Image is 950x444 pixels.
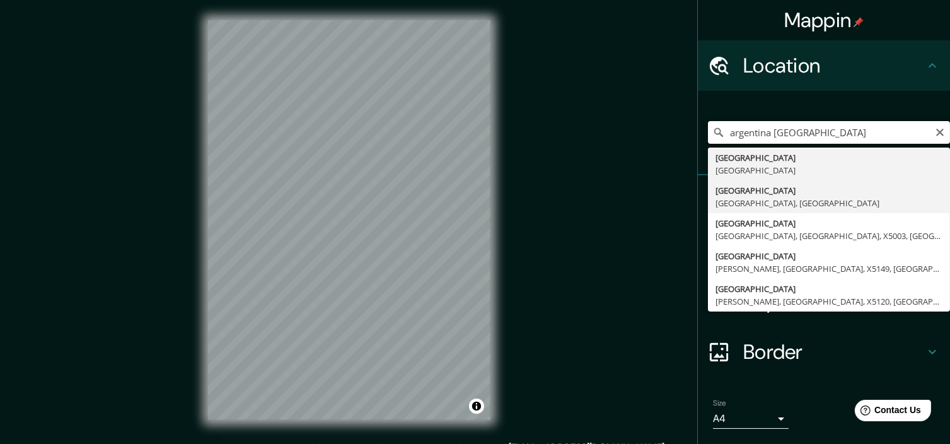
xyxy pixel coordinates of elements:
[715,283,942,295] div: [GEOGRAPHIC_DATA]
[715,217,942,230] div: [GEOGRAPHIC_DATA]
[784,8,864,33] h4: Mappin
[715,250,942,262] div: [GEOGRAPHIC_DATA]
[698,175,950,226] div: Pins
[715,230,942,242] div: [GEOGRAPHIC_DATA], [GEOGRAPHIC_DATA], X5003, [GEOGRAPHIC_DATA]
[743,339,925,365] h4: Border
[715,197,942,209] div: [GEOGRAPHIC_DATA], [GEOGRAPHIC_DATA]
[698,226,950,276] div: Style
[854,17,864,27] img: pin-icon.png
[935,126,945,137] button: Clear
[713,398,726,409] label: Size
[715,164,942,177] div: [GEOGRAPHIC_DATA]
[715,151,942,164] div: [GEOGRAPHIC_DATA]
[715,262,942,275] div: [PERSON_NAME], [GEOGRAPHIC_DATA], X5149, [GEOGRAPHIC_DATA]
[708,121,950,144] input: Pick your city or area
[838,395,936,430] iframe: Help widget launcher
[743,289,925,314] h4: Layout
[698,327,950,377] div: Border
[743,53,925,78] h4: Location
[208,20,490,420] canvas: Map
[698,40,950,91] div: Location
[713,409,789,429] div: A4
[715,184,942,197] div: [GEOGRAPHIC_DATA]
[715,295,942,308] div: [PERSON_NAME], [GEOGRAPHIC_DATA], X5120, [GEOGRAPHIC_DATA]
[469,399,484,414] button: Toggle attribution
[698,276,950,327] div: Layout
